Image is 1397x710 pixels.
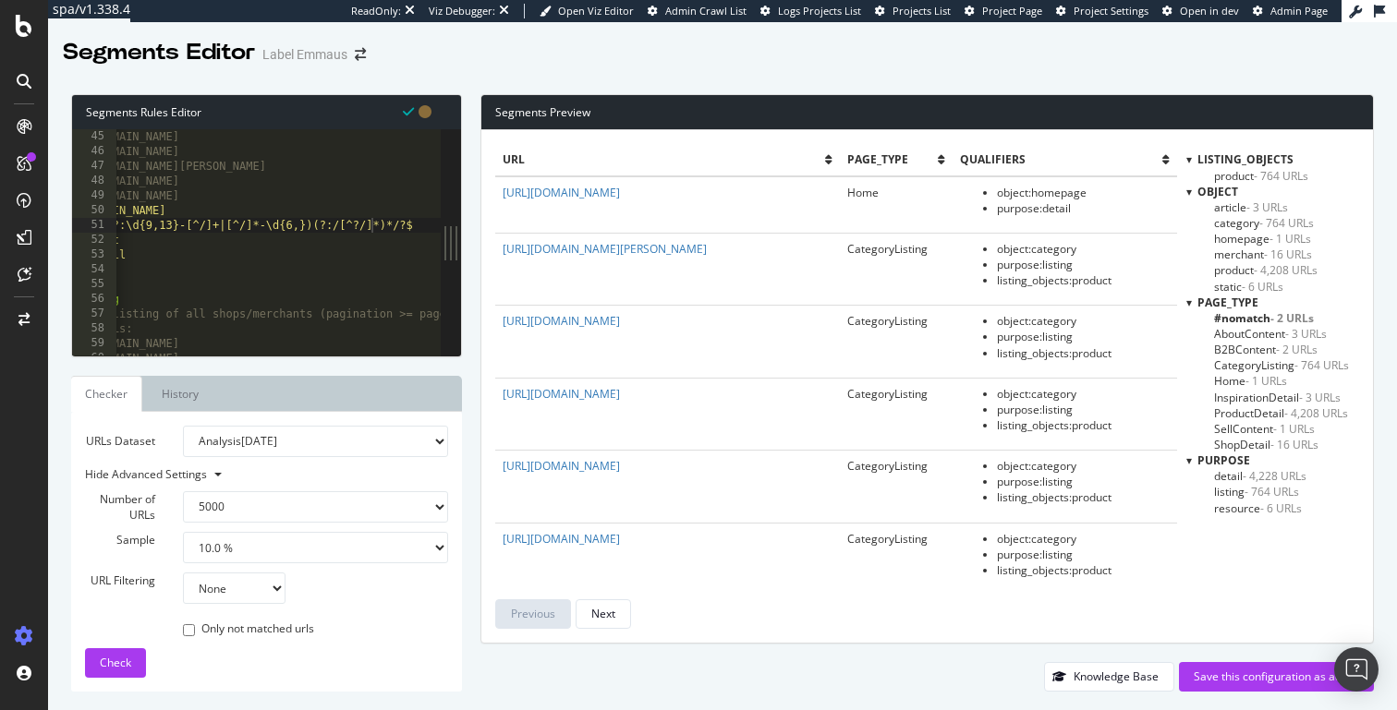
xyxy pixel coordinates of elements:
a: Knowledge Base [1044,668,1174,684]
a: Project Settings [1056,4,1148,18]
div: 52 [72,233,116,247]
div: Segments Preview [481,95,1373,130]
span: - 2 URLs [1270,310,1314,326]
div: 56 [72,292,116,307]
span: - 16 URLs [1264,247,1312,262]
span: Syntax is valid [403,102,414,120]
div: 51 [72,218,116,233]
div: 50 [72,203,116,218]
span: Click to filter object on homepage [1214,231,1311,247]
a: [URL][DOMAIN_NAME][PERSON_NAME] [503,241,707,257]
a: Projects List [875,4,951,18]
span: Click to filter page_type on Home [1214,373,1287,389]
div: 54 [72,262,116,277]
a: History [147,376,213,412]
span: Click to filter page_type on InspirationDetail [1214,390,1341,405]
label: URL Filtering [71,572,169,588]
li: object : category [997,386,1170,402]
button: Save this configuration as active [1179,662,1374,692]
span: Click to filter object on static [1214,279,1283,295]
a: [URL][DOMAIN_NAME] [503,313,620,329]
span: page_type [1197,295,1258,310]
span: - 3 URLs [1285,326,1327,342]
button: Knowledge Base [1044,662,1174,692]
span: listing_objects [1197,151,1294,167]
div: 55 [72,277,116,292]
span: - 1 URLs [1269,231,1311,247]
label: URLs Dataset [71,426,169,457]
li: purpose : listing [997,329,1170,344]
li: listing_objects : product [997,562,1170,578]
li: object : category [997,458,1170,474]
span: Project Page [982,4,1042,18]
div: 48 [72,174,116,188]
div: 45 [72,129,116,144]
div: Previous [511,606,555,621]
button: Previous [495,599,571,629]
span: CategoryListing [847,241,928,257]
span: - 2 URLs [1276,342,1318,357]
li: listing_objects : product [997,489,1170,505]
span: - 6 URLs [1260,500,1302,516]
li: object : homepage [997,185,1170,200]
span: Click to filter purpose on resource [1214,500,1302,516]
span: Projects List [893,4,951,18]
span: qualifiers [960,151,1162,167]
li: purpose : listing [997,257,1170,272]
span: - 764 URLs [1259,215,1314,231]
div: Knowledge Base [1074,668,1159,684]
div: 49 [72,188,116,203]
span: page_type [847,151,938,167]
div: Open Intercom Messenger [1334,647,1379,692]
span: Click to filter object on category [1214,215,1314,231]
a: Checker [71,376,142,412]
span: Click to filter page_type on B2BContent [1214,342,1318,357]
li: listing_objects : product [997,272,1170,288]
label: Only not matched urls [183,620,314,639]
span: CategoryListing [847,313,928,329]
span: - 3 URLs [1299,390,1341,405]
li: purpose : detail [997,200,1170,216]
div: 53 [72,247,116,262]
div: Viz Debugger: [429,4,495,18]
div: 60 [72,351,116,366]
button: Next [576,599,631,629]
span: CategoryListing [847,458,928,474]
a: [URL][DOMAIN_NAME] [503,458,620,474]
span: Click to filter page_type on CategoryListing [1214,357,1349,373]
span: You have unsaved modifications [419,102,431,120]
span: Check [100,655,131,670]
div: 47 [72,159,116,174]
a: Open Viz Editor [540,4,634,18]
span: - 4,208 URLs [1284,405,1348,421]
div: Next [591,606,615,621]
span: Click to filter purpose on detail [1214,468,1306,484]
span: Open Viz Editor [558,4,634,18]
a: [URL][DOMAIN_NAME] [503,386,620,402]
span: Click to filter purpose on listing [1214,484,1299,499]
span: Admin Page [1270,4,1328,18]
div: 57 [72,307,116,321]
li: object : category [997,531,1170,547]
span: - 4,208 URLs [1254,262,1318,278]
span: Click to filter page_type on #nomatch [1214,310,1314,326]
div: Segments Rules Editor [72,95,461,129]
li: object : category [997,241,1170,257]
a: [URL][DOMAIN_NAME] [503,185,620,200]
div: 59 [72,336,116,351]
div: Hide Advanced Settings [71,466,434,482]
input: Only not matched urls [183,624,195,636]
div: ReadOnly: [351,4,401,18]
span: url [503,151,825,167]
span: - 4,228 URLs [1243,468,1306,484]
span: - 764 URLs [1254,168,1308,184]
span: - 16 URLs [1270,437,1318,452]
span: Click to filter page_type on ShopDetail [1214,437,1318,452]
button: Check [85,648,146,678]
span: Home [847,185,879,200]
span: Click to filter page_type on ProductDetail [1214,405,1348,421]
span: Logs Projects List [778,4,861,18]
span: Open in dev [1180,4,1239,18]
label: Number of URLs [71,491,169,523]
div: Save this configuration as active [1194,668,1359,684]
